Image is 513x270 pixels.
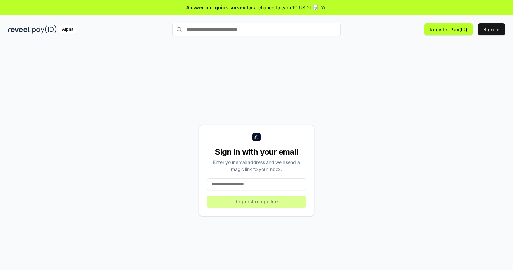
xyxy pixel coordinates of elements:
img: logo_small [252,133,261,141]
img: pay_id [32,25,57,34]
button: Register Pay(ID) [424,23,473,35]
div: Sign in with your email [207,147,306,157]
span: for a chance to earn 10 USDT 📝 [247,4,319,11]
button: Sign In [478,23,505,35]
div: Enter your email address and we’ll send a magic link to your inbox. [207,159,306,173]
img: reveel_dark [8,25,31,34]
div: Alpha [58,25,77,34]
span: Answer our quick survey [186,4,245,11]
